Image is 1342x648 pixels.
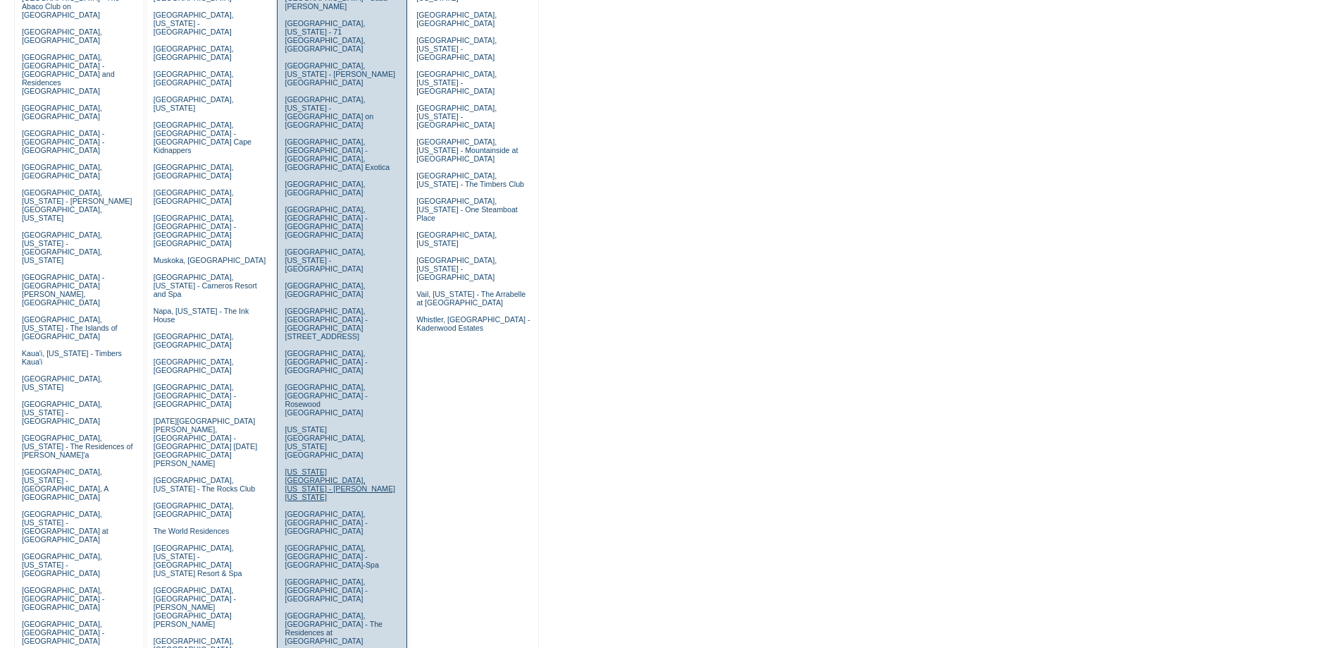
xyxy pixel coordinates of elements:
a: [GEOGRAPHIC_DATA], [US_STATE] - [GEOGRAPHIC_DATA] [US_STATE] Resort & Spa [154,544,242,577]
a: [GEOGRAPHIC_DATA], [GEOGRAPHIC_DATA] - [GEOGRAPHIC_DATA] [GEOGRAPHIC_DATA] [285,205,367,239]
a: [GEOGRAPHIC_DATA], [US_STATE] - The Timbers Club [416,171,524,188]
a: [GEOGRAPHIC_DATA], [GEOGRAPHIC_DATA] [22,27,102,44]
a: Napa, [US_STATE] - The Ink House [154,307,249,324]
a: [GEOGRAPHIC_DATA], [GEOGRAPHIC_DATA] - [GEOGRAPHIC_DATA] [285,349,367,374]
a: [GEOGRAPHIC_DATA], [GEOGRAPHIC_DATA] [416,11,497,27]
a: [GEOGRAPHIC_DATA] - [GEOGRAPHIC_DATA] - [GEOGRAPHIC_DATA] [22,129,104,154]
a: [GEOGRAPHIC_DATA], [GEOGRAPHIC_DATA] [154,332,234,349]
a: [GEOGRAPHIC_DATA], [GEOGRAPHIC_DATA] [22,104,102,121]
a: [GEOGRAPHIC_DATA], [GEOGRAPHIC_DATA] - [GEOGRAPHIC_DATA] [22,620,104,645]
a: [GEOGRAPHIC_DATA], [US_STATE] - The Islands of [GEOGRAPHIC_DATA] [22,315,118,341]
a: [GEOGRAPHIC_DATA], [GEOGRAPHIC_DATA] [154,357,234,374]
a: [GEOGRAPHIC_DATA], [US_STATE] - [GEOGRAPHIC_DATA] [22,400,102,425]
a: [GEOGRAPHIC_DATA], [US_STATE] - [GEOGRAPHIC_DATA] [416,70,497,95]
a: [GEOGRAPHIC_DATA], [GEOGRAPHIC_DATA] - [GEOGRAPHIC_DATA], [GEOGRAPHIC_DATA] Exotica [285,137,390,171]
a: [US_STATE][GEOGRAPHIC_DATA], [US_STATE][GEOGRAPHIC_DATA] [285,425,365,459]
a: [GEOGRAPHIC_DATA], [GEOGRAPHIC_DATA] - [PERSON_NAME][GEOGRAPHIC_DATA][PERSON_NAME] [154,586,236,628]
a: [GEOGRAPHIC_DATA], [US_STATE] - [GEOGRAPHIC_DATA] [416,36,497,61]
a: [GEOGRAPHIC_DATA], [US_STATE] [22,374,102,391]
a: The World Residences [154,527,230,535]
a: [GEOGRAPHIC_DATA], [GEOGRAPHIC_DATA] - [GEOGRAPHIC_DATA] and Residences [GEOGRAPHIC_DATA] [22,53,115,95]
a: [GEOGRAPHIC_DATA], [US_STATE] - [GEOGRAPHIC_DATA], A [GEOGRAPHIC_DATA] [22,467,108,501]
a: [GEOGRAPHIC_DATA], [GEOGRAPHIC_DATA] - [GEOGRAPHIC_DATA] [285,577,367,603]
a: [DATE][GEOGRAPHIC_DATA][PERSON_NAME], [GEOGRAPHIC_DATA] - [GEOGRAPHIC_DATA] [DATE][GEOGRAPHIC_DAT... [154,417,257,467]
a: [GEOGRAPHIC_DATA], [US_STATE] - The Residences of [PERSON_NAME]'a [22,434,133,459]
a: Muskoka, [GEOGRAPHIC_DATA] [154,256,266,264]
a: [GEOGRAPHIC_DATA], [GEOGRAPHIC_DATA] - [GEOGRAPHIC_DATA] [154,383,236,408]
a: [GEOGRAPHIC_DATA], [US_STATE] - [GEOGRAPHIC_DATA] [285,247,365,273]
a: [GEOGRAPHIC_DATA], [US_STATE] - Mountainside at [GEOGRAPHIC_DATA] [416,137,518,163]
a: [US_STATE][GEOGRAPHIC_DATA], [US_STATE] - [PERSON_NAME] [US_STATE] [285,467,395,501]
a: [GEOGRAPHIC_DATA], [GEOGRAPHIC_DATA] - The Residences at [GEOGRAPHIC_DATA] [285,611,383,645]
a: [GEOGRAPHIC_DATA], [US_STATE] - [PERSON_NAME][GEOGRAPHIC_DATA], [US_STATE] [22,188,132,222]
a: [GEOGRAPHIC_DATA], [GEOGRAPHIC_DATA] [285,180,365,197]
a: [GEOGRAPHIC_DATA], [US_STATE] - One Steamboat Place [416,197,518,222]
a: [GEOGRAPHIC_DATA], [GEOGRAPHIC_DATA] - [GEOGRAPHIC_DATA] Cape Kidnappers [154,121,251,154]
a: [GEOGRAPHIC_DATA], [GEOGRAPHIC_DATA] [154,188,234,205]
a: [GEOGRAPHIC_DATA], [US_STATE] - Carneros Resort and Spa [154,273,257,298]
a: [GEOGRAPHIC_DATA], [US_STATE] - 71 [GEOGRAPHIC_DATA], [GEOGRAPHIC_DATA] [285,19,365,53]
a: [GEOGRAPHIC_DATA], [GEOGRAPHIC_DATA] [154,163,234,180]
a: [GEOGRAPHIC_DATA], [US_STATE] - The Rocks Club [154,476,256,493]
a: [GEOGRAPHIC_DATA], [US_STATE] - [GEOGRAPHIC_DATA], [US_STATE] [22,231,102,264]
a: [GEOGRAPHIC_DATA], [GEOGRAPHIC_DATA] - [GEOGRAPHIC_DATA] [285,510,367,535]
a: [GEOGRAPHIC_DATA], [GEOGRAPHIC_DATA] - [GEOGRAPHIC_DATA][STREET_ADDRESS] [285,307,367,341]
a: [GEOGRAPHIC_DATA], [GEOGRAPHIC_DATA] [22,163,102,180]
a: Kaua'i, [US_STATE] - Timbers Kaua'i [22,349,122,366]
a: [GEOGRAPHIC_DATA], [GEOGRAPHIC_DATA] - [GEOGRAPHIC_DATA]-Spa [285,544,378,569]
a: [GEOGRAPHIC_DATA], [GEOGRAPHIC_DATA] [285,281,365,298]
a: [GEOGRAPHIC_DATA], [US_STATE] [154,95,234,112]
a: [GEOGRAPHIC_DATA], [US_STATE] - [PERSON_NAME][GEOGRAPHIC_DATA] [285,61,395,87]
a: [GEOGRAPHIC_DATA], [GEOGRAPHIC_DATA] - [GEOGRAPHIC_DATA] [GEOGRAPHIC_DATA] [154,214,236,247]
a: [GEOGRAPHIC_DATA], [US_STATE] - [GEOGRAPHIC_DATA] [154,11,234,36]
a: Whistler, [GEOGRAPHIC_DATA] - Kadenwood Estates [416,315,530,332]
a: [GEOGRAPHIC_DATA], [GEOGRAPHIC_DATA] [154,70,234,87]
a: [GEOGRAPHIC_DATA], [GEOGRAPHIC_DATA] - Rosewood [GEOGRAPHIC_DATA] [285,383,367,417]
a: [GEOGRAPHIC_DATA], [US_STATE] - [GEOGRAPHIC_DATA] on [GEOGRAPHIC_DATA] [285,95,373,129]
a: [GEOGRAPHIC_DATA], [US_STATE] - [GEOGRAPHIC_DATA] at [GEOGRAPHIC_DATA] [22,510,108,544]
a: [GEOGRAPHIC_DATA] - [GEOGRAPHIC_DATA][PERSON_NAME], [GEOGRAPHIC_DATA] [22,273,104,307]
a: [GEOGRAPHIC_DATA], [GEOGRAPHIC_DATA] [154,501,234,518]
a: [GEOGRAPHIC_DATA], [US_STATE] - [GEOGRAPHIC_DATA] [22,552,102,577]
a: [GEOGRAPHIC_DATA], [US_STATE] [416,231,497,247]
a: Vail, [US_STATE] - The Arrabelle at [GEOGRAPHIC_DATA] [416,290,526,307]
a: [GEOGRAPHIC_DATA], [GEOGRAPHIC_DATA] - [GEOGRAPHIC_DATA] [22,586,104,611]
a: [GEOGRAPHIC_DATA], [GEOGRAPHIC_DATA] [154,44,234,61]
a: [GEOGRAPHIC_DATA], [US_STATE] - [GEOGRAPHIC_DATA] [416,256,497,281]
a: [GEOGRAPHIC_DATA], [US_STATE] - [GEOGRAPHIC_DATA] [416,104,497,129]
